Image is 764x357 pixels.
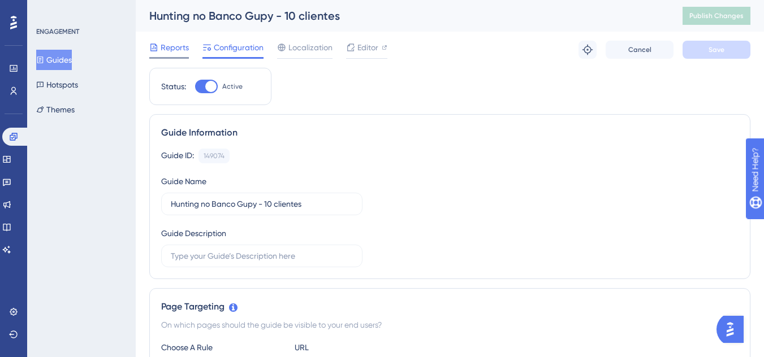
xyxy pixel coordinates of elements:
span: Need Help? [27,3,71,16]
span: Configuration [214,41,264,54]
span: Localization [288,41,333,54]
div: On which pages should the guide be visible to your end users? [161,318,739,332]
div: Choose A Rule [161,341,286,354]
div: 149074 [204,151,225,160]
button: Save [683,41,750,59]
input: Type your Guide’s Description here [171,250,353,262]
div: Guide ID: [161,149,194,163]
div: Status: [161,80,186,93]
button: Publish Changes [683,7,750,25]
button: Hotspots [36,75,78,95]
button: Themes [36,99,75,120]
span: Active [222,82,243,91]
div: URL [295,341,419,354]
input: Type your Guide’s Name here [171,198,353,210]
div: ENGAGEMENT [36,27,79,36]
div: Guide Information [161,126,739,140]
span: Editor [357,41,378,54]
span: Save [709,45,724,54]
button: Guides [36,50,72,70]
iframe: UserGuiding AI Assistant Launcher [716,312,750,346]
div: Guide Description [161,227,226,240]
span: Reports [161,41,189,54]
div: Hunting no Banco Gupy - 10 clientes [149,8,654,24]
div: Page Targeting [161,300,739,314]
button: Cancel [606,41,674,59]
div: Guide Name [161,175,206,188]
span: Publish Changes [689,11,744,20]
span: Cancel [628,45,651,54]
